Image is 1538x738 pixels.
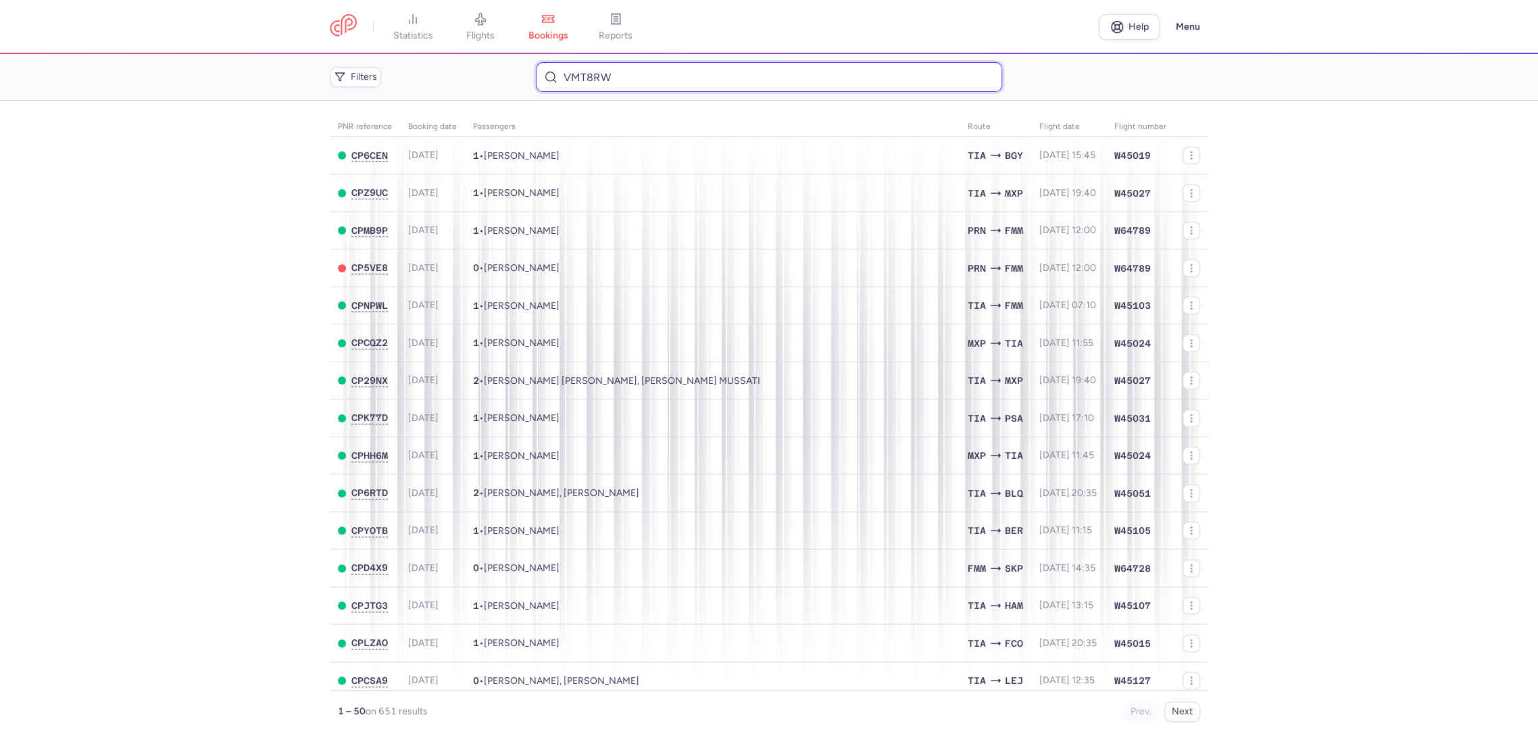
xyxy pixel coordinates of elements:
span: CPYOTB [351,525,388,536]
span: W45031 [1114,412,1151,425]
span: CPK77D [351,412,388,423]
span: [DATE] [408,262,439,274]
span: W45024 [1114,337,1151,350]
span: [DATE] 13:15 [1039,599,1093,611]
span: [DATE] 07:10 [1039,299,1096,311]
button: CPLZAO [351,637,388,649]
span: • [473,300,560,312]
span: PSA [1005,411,1023,426]
span: [DATE] 20:35 [1039,487,1097,499]
button: CPZ9UC [351,187,388,199]
span: W64789 [1114,224,1151,237]
span: [DATE] 11:15 [1039,524,1092,536]
button: CPK77D [351,412,388,424]
span: [DATE] [408,337,439,349]
span: TIA [968,486,986,501]
span: [DATE] [408,149,439,161]
button: CPCQZ2 [351,337,388,349]
a: reports [582,12,649,42]
span: W45105 [1114,524,1151,537]
span: [DATE] 11:45 [1039,449,1094,461]
span: 1 [473,637,479,648]
span: W64789 [1114,262,1151,275]
button: CP6CEN [351,150,388,162]
span: 1 [473,525,479,536]
button: CP5VE8 [351,262,388,274]
th: Route [960,117,1031,137]
span: • [473,262,560,274]
span: Maxim MOOR [484,262,560,274]
span: W45027 [1114,187,1151,200]
span: FMM [1005,298,1023,313]
span: flights [466,30,495,42]
span: [DATE] 11:55 [1039,337,1093,349]
a: bookings [514,12,582,42]
span: MXP [1005,186,1023,201]
span: CPCQZ2 [351,337,388,348]
span: Aferdita MEHAJ [484,562,560,574]
span: • [473,375,760,387]
span: 1 [473,300,479,311]
span: [DATE] 17:10 [1039,412,1094,424]
span: W45015 [1114,637,1151,650]
span: TIA [968,598,986,613]
span: CPMB9P [351,225,388,236]
span: CP6RTD [351,487,388,498]
span: TIA [968,673,986,688]
span: 0 [473,562,479,573]
button: CP6RTD [351,487,388,499]
span: LEJ [1005,673,1023,688]
button: CPNPWL [351,300,388,312]
span: CPJTG3 [351,600,388,611]
span: Artur ZEQIRAJ [484,187,560,199]
span: 1 [473,187,479,198]
span: [DATE] [408,299,439,311]
span: TIA [1005,448,1023,463]
span: TIA [968,411,986,426]
button: Menu [1168,14,1208,40]
th: Booking date [400,117,465,137]
button: CPHH6M [351,450,388,462]
span: W45019 [1114,149,1151,162]
span: Thomas PISANU [484,450,560,462]
span: W45051 [1114,487,1151,500]
span: W45103 [1114,299,1151,312]
span: • [473,450,560,462]
span: • [473,150,560,162]
span: CPZ9UC [351,187,388,198]
span: CP5VE8 [351,262,388,273]
span: [DATE] 12:00 [1039,262,1096,274]
span: Andrea COLDEBELLA MUSSATI, Paola COLDEBELLA MUSSATI [484,375,760,387]
span: [DATE] [408,187,439,199]
span: [DATE] 20:35 [1039,637,1097,649]
span: [DATE] [408,674,439,686]
button: CPJTG3 [351,600,388,612]
span: MXP [968,336,986,351]
span: • [473,600,560,612]
th: PNR reference [330,117,400,137]
span: • [473,187,560,199]
span: Cristiano ZANAJ [484,412,560,424]
span: [DATE] [408,449,439,461]
span: FMM [968,561,986,576]
span: TIA [968,523,986,538]
span: CPNPWL [351,300,388,311]
span: [DATE] [408,524,439,536]
span: Help [1128,22,1149,32]
span: W45027 [1114,374,1151,387]
span: [DATE] 12:35 [1039,674,1095,686]
span: Filters [351,72,377,82]
span: FMM [1005,223,1023,238]
button: CPMB9P [351,225,388,237]
span: [DATE] [408,412,439,424]
span: [DATE] [408,224,439,236]
span: 2 [473,375,479,386]
span: Anita SHQUTI [484,600,560,612]
a: Help [1099,14,1160,40]
span: TIA [968,636,986,651]
span: CP6CEN [351,150,388,161]
span: CPLZAO [351,637,388,648]
span: SKP [1005,561,1023,576]
a: statistics [379,12,447,42]
span: statistics [393,30,433,42]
